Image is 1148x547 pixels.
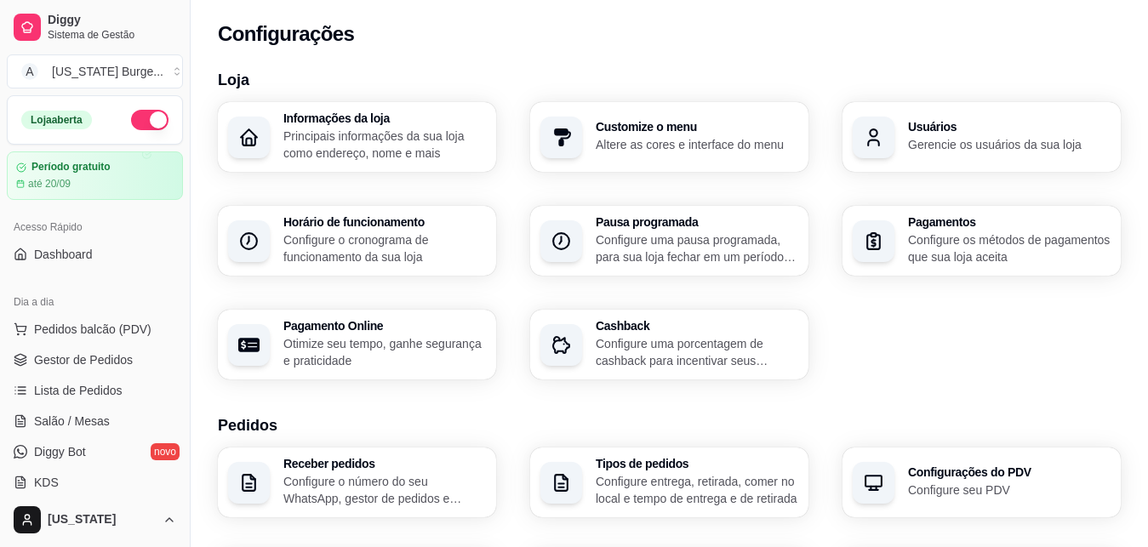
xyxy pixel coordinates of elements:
[908,481,1111,499] p: Configure seu PDV
[908,121,1111,133] h3: Usuários
[218,310,496,379] button: Pagamento OnlineOtimize seu tempo, ganhe segurança e praticidade
[31,161,111,174] article: Período gratuito
[7,469,183,496] a: KDS
[596,231,798,265] p: Configure uma pausa programada, para sua loja fechar em um período específico
[530,102,808,172] button: Customize o menuAltere as cores e interface do menu
[48,13,176,28] span: Diggy
[283,335,486,369] p: Otimize seu tempo, ganhe segurança e praticidade
[7,407,183,435] a: Salão / Mesas
[7,241,183,268] a: Dashboard
[7,151,183,200] a: Período gratuitoaté 20/09
[908,136,1111,153] p: Gerencie os usuários da sua loja
[596,216,798,228] h3: Pausa programada
[283,458,486,470] h3: Receber pedidos
[283,473,486,507] p: Configure o número do seu WhatsApp, gestor de pedidos e outros
[283,112,486,124] h3: Informações da loja
[218,447,496,517] button: Receber pedidosConfigure o número do seu WhatsApp, gestor de pedidos e outros
[530,447,808,517] button: Tipos de pedidosConfigure entrega, retirada, comer no local e tempo de entrega e de retirada
[842,447,1121,517] button: Configurações do PDVConfigure seu PDV
[596,320,798,332] h3: Cashback
[908,216,1111,228] h3: Pagamentos
[34,474,59,491] span: KDS
[7,214,183,241] div: Acesso Rápido
[34,382,123,399] span: Lista de Pedidos
[7,499,183,540] button: [US_STATE]
[842,206,1121,276] button: PagamentosConfigure os métodos de pagamentos que sua loja aceita
[34,443,86,460] span: Diggy Bot
[7,7,183,48] a: DiggySistema de Gestão
[908,231,1111,265] p: Configure os métodos de pagamentos que sua loja aceita
[7,288,183,316] div: Dia a dia
[283,231,486,265] p: Configure o cronograma de funcionamento da sua loja
[52,63,163,80] div: [US_STATE] Burge ...
[596,335,798,369] p: Configure uma porcentagem de cashback para incentivar seus clientes a comprarem em sua loja
[596,473,798,507] p: Configure entrega, retirada, comer no local e tempo de entrega e de retirada
[34,246,93,263] span: Dashboard
[34,321,151,338] span: Pedidos balcão (PDV)
[596,136,798,153] p: Altere as cores e interface do menu
[596,458,798,470] h3: Tipos de pedidos
[21,63,38,80] span: A
[842,102,1121,172] button: UsuáriosGerencie os usuários da sua loja
[283,320,486,332] h3: Pagamento Online
[530,310,808,379] button: CashbackConfigure uma porcentagem de cashback para incentivar seus clientes a comprarem em sua loja
[218,68,1121,92] h3: Loja
[7,377,183,404] a: Lista de Pedidos
[34,413,110,430] span: Salão / Mesas
[7,438,183,465] a: Diggy Botnovo
[908,466,1111,478] h3: Configurações do PDV
[28,177,71,191] article: até 20/09
[218,413,1121,437] h3: Pedidos
[218,20,354,48] h2: Configurações
[283,128,486,162] p: Principais informações da sua loja como endereço, nome e mais
[131,110,168,130] button: Alterar Status
[218,206,496,276] button: Horário de funcionamentoConfigure o cronograma de funcionamento da sua loja
[218,102,496,172] button: Informações da lojaPrincipais informações da sua loja como endereço, nome e mais
[7,346,183,373] a: Gestor de Pedidos
[34,351,133,368] span: Gestor de Pedidos
[7,54,183,88] button: Select a team
[48,512,156,527] span: [US_STATE]
[283,216,486,228] h3: Horário de funcionamento
[530,206,808,276] button: Pausa programadaConfigure uma pausa programada, para sua loja fechar em um período específico
[7,316,183,343] button: Pedidos balcão (PDV)
[48,28,176,42] span: Sistema de Gestão
[21,111,92,129] div: Loja aberta
[596,121,798,133] h3: Customize o menu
